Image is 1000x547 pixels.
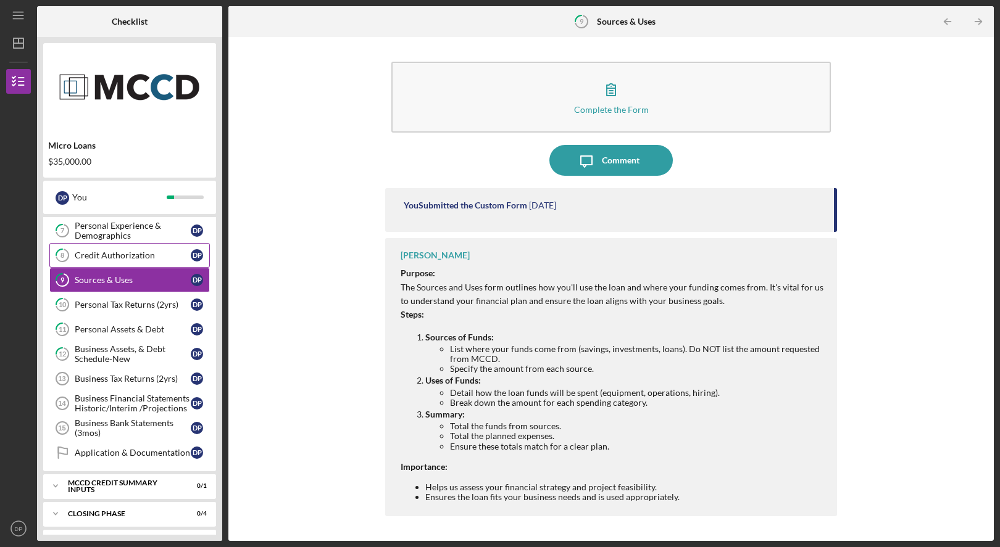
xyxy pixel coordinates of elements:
[60,252,64,260] tspan: 8
[450,364,825,374] li: Specify the amount from each source.
[401,281,825,308] p: The Sources and Uses form outlines how you'll use the loan and where your funding comes from. It'...
[549,145,673,176] button: Comment
[60,276,65,284] tspan: 9
[450,344,825,364] li: List where your funds come from (savings, investments, loans). Do NOT list the amount requested f...
[529,200,556,210] time: 2025-09-30 20:36
[49,366,210,391] a: 13Business Tax Returns (2yrs)DP
[425,492,825,502] li: Ensures the loan fits your business needs and is used appropriately.
[75,275,191,285] div: Sources & Uses
[75,393,191,413] div: Business Financial Statements Historic/Interim /Projections
[401,250,470,260] div: [PERSON_NAME]
[49,243,210,268] a: 8Credit AuthorizationDP
[6,516,31,541] button: DP
[425,409,465,419] strong: Summary:
[68,479,176,493] div: MCCD Credit Summary Inputs
[59,326,66,334] tspan: 11
[68,510,176,517] div: Closing Phase
[425,332,494,342] strong: Sources of Funds:
[43,49,216,123] img: Product logo
[597,17,656,27] b: Sources & Uses
[191,323,203,335] div: D P
[191,397,203,409] div: D P
[404,200,527,210] div: You Submitted the Custom Form
[450,442,825,451] li: Ensure these totals match for a clear plan.
[75,221,191,241] div: Personal Experience & Demographics
[49,391,210,416] a: 14Business Financial Statements Historic/Interim /ProjectionsDP
[75,418,191,438] div: Business Bank Statements (3mos)
[49,218,210,243] a: 7Personal Experience & DemographicsDP
[56,191,69,205] div: D P
[48,157,211,167] div: $35,000.00
[391,62,831,133] button: Complete the Form
[49,416,210,440] a: 15Business Bank Statements (3mos)DP
[75,300,191,310] div: Personal Tax Returns (2yrs)
[574,105,649,114] div: Complete the Form
[72,187,167,208] div: You
[401,461,448,472] strong: Importance:
[191,372,203,385] div: D P
[191,274,203,286] div: D P
[425,482,825,492] li: Helps us assess your financial strategy and project feasibility.
[185,510,207,517] div: 0 / 4
[191,422,203,434] div: D P
[75,448,191,458] div: Application & Documentation
[191,446,203,459] div: D P
[602,145,640,176] div: Comment
[185,482,207,490] div: 0 / 1
[401,268,435,278] strong: Purpose:
[49,317,210,342] a: 11Personal Assets & DebtDP
[112,17,148,27] b: Checklist
[49,292,210,317] a: 10Personal Tax Returns (2yrs)DP
[59,301,67,309] tspan: 10
[450,388,825,398] li: Detail how the loan funds will be spent (equipment, operations, hiring).
[191,224,203,237] div: D P
[75,324,191,334] div: Personal Assets & Debt
[49,440,210,465] a: Application & DocumentationDP
[425,375,481,385] strong: Uses of Funds:
[49,342,210,366] a: 12Business Assets, & Debt Schedule-NewDP
[450,421,825,431] li: Total the funds from sources.
[580,17,584,25] tspan: 9
[14,525,22,532] text: DP
[75,344,191,364] div: Business Assets, & Debt Schedule-New
[58,400,66,407] tspan: 14
[75,374,191,384] div: Business Tax Returns (2yrs)
[59,350,66,358] tspan: 12
[75,250,191,260] div: Credit Authorization
[58,375,65,382] tspan: 13
[58,424,65,432] tspan: 15
[60,227,65,235] tspan: 7
[450,398,825,408] li: Break down the amount for each spending category.
[49,268,210,292] a: 9Sources & UsesDP
[48,141,211,150] div: Micro Loans
[450,431,825,441] li: Total the planned expenses.
[191,298,203,311] div: D P
[191,249,203,261] div: D P
[191,348,203,360] div: D P
[401,309,424,319] strong: Steps:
